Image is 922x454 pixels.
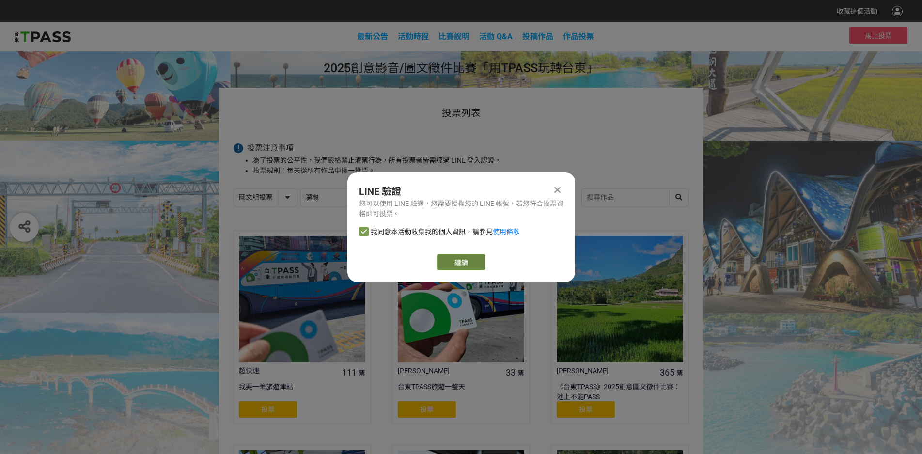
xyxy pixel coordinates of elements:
div: 台東TPASS旅遊一整天 [398,382,524,401]
button: 馬上投票 [849,27,907,44]
div: [PERSON_NAME] [398,366,499,376]
a: [PERSON_NAME]365票《台東TPASS》2025創意圖文徵件比賽：池上不能PASS投票 [551,231,688,423]
span: 馬上投票 [865,32,892,40]
h1: 投票列表 [234,107,689,119]
span: 投票 [261,406,275,413]
span: 111 [342,367,357,377]
div: 我要一筆旅遊津貼 [239,382,365,401]
span: 投票 [579,406,593,413]
span: 365 [660,367,674,377]
span: 投票注意事項 [247,143,294,153]
a: 活動 Q&A [479,32,513,41]
span: 票 [676,369,683,377]
a: 最新公告 [357,32,388,41]
span: 作品投票 [563,32,594,41]
li: 投票規則：每天從所有作品中擇一投票。 [253,166,689,176]
div: [PERSON_NAME] [557,366,658,376]
div: 超快速 [239,366,340,376]
span: 33 [506,367,516,377]
div: 您可以使用 LINE 驗證，您需要授權您的 LINE 帳號，若您符合投票資格即可投票。 [359,199,563,219]
a: 比賽說明 [438,32,469,41]
span: 投稿作品 [522,32,553,41]
div: LINE 驗證 [359,184,563,199]
span: 我同意本活動收集我的個人資訊，請參見 [371,227,520,237]
a: 超快速111票我要一筆旅遊津貼投票 [234,231,371,423]
a: 活動時程 [398,32,429,41]
a: 使用條款 [493,228,520,235]
li: 為了投票的公平性，我們嚴格禁止灌票行為，所有投票者皆需經過 LINE 登入認證。 [253,156,689,166]
span: 收藏這個活動 [837,7,877,15]
span: 投票 [420,406,434,413]
a: [PERSON_NAME]33票台東TPASS旅遊一整天投票 [392,231,530,423]
div: 《台東TPASS》2025創意圖文徵件比賽：池上不能PASS [557,382,683,401]
span: 票 [517,369,524,377]
a: 繼續 [437,254,485,270]
input: 搜尋作品 [582,189,688,206]
span: 2025創意影音/圖文徵件比賽「用TPASS玩轉台東」 [324,61,598,75]
span: 票 [359,369,365,377]
img: 2025創意影音/圖文徵件比賽「用TPASS玩轉台東」 [15,30,71,44]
